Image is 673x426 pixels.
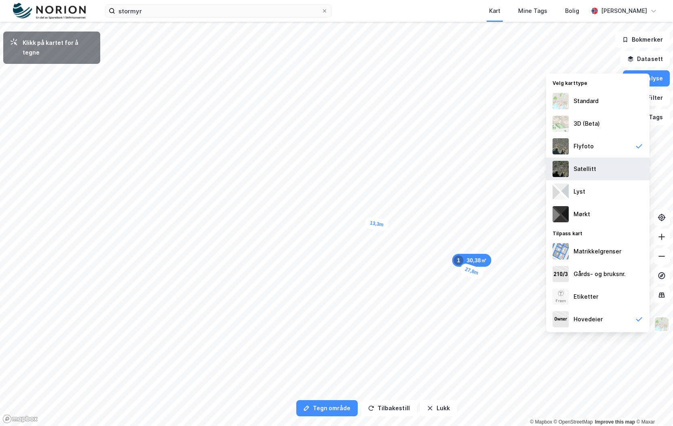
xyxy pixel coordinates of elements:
button: Tilbakestill [361,400,417,416]
div: [PERSON_NAME] [601,6,647,16]
div: 3D (Beta) [574,119,600,129]
img: 9k= [553,161,569,177]
img: norion-logo.80e7a08dc31c2e691866.png [13,3,86,19]
button: Analyse [623,70,670,86]
iframe: Chat Widget [633,387,673,426]
a: Mapbox homepage [2,414,38,424]
img: Z [553,116,569,132]
div: Flyfoto [574,141,594,151]
div: Gårds- og bruksnr. [574,269,626,279]
div: Lyst [574,187,585,196]
div: Standard [574,96,599,106]
div: Satellitt [574,164,596,174]
img: majorOwner.b5e170eddb5c04bfeeff.jpeg [553,311,569,327]
div: Matrikkelgrenser [574,247,621,256]
a: Mapbox [530,419,552,425]
div: Tilpass kart [546,226,650,240]
a: OpenStreetMap [554,419,593,425]
button: Bokmerker [615,32,670,48]
div: Kart [489,6,500,16]
img: cadastreKeys.547ab17ec502f5a4ef2b.jpeg [553,266,569,282]
div: Klikk på kartet for å tegne [23,38,94,57]
button: Tegn område [296,400,358,416]
div: Bolig [565,6,579,16]
img: nCdM7BzjoCAAAAAElFTkSuQmCC [553,206,569,222]
div: Mørkt [574,209,590,219]
div: Kontrollprogram for chat [633,387,673,426]
img: Z [553,138,569,154]
div: 1 [454,255,463,265]
div: Etiketter [574,292,598,302]
img: Z [553,93,569,109]
div: Mine Tags [518,6,547,16]
button: Tags [632,109,670,125]
a: Improve this map [595,419,635,425]
div: Map marker [364,217,389,231]
input: Søk på adresse, matrikkel, gårdeiere, leietakere eller personer [115,5,321,17]
div: Velg karttype [546,75,650,90]
div: Map marker [459,262,485,280]
button: Filter [631,90,670,106]
img: cadastreBorders.cfe08de4b5ddd52a10de.jpeg [553,243,569,259]
button: Lukk [420,400,457,416]
div: Map marker [452,254,491,267]
img: Z [553,289,569,305]
button: Datasett [620,51,670,67]
img: Z [654,316,669,332]
div: Hovedeier [574,314,603,324]
img: luj3wr1y2y3+OchiMxRmMxRlscgabnMEmZ7DJGWxyBpucwSZnsMkZbHIGm5zBJmewyRlscgabnMEmZ7DJGWxyBpucwSZnsMkZ... [553,183,569,200]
